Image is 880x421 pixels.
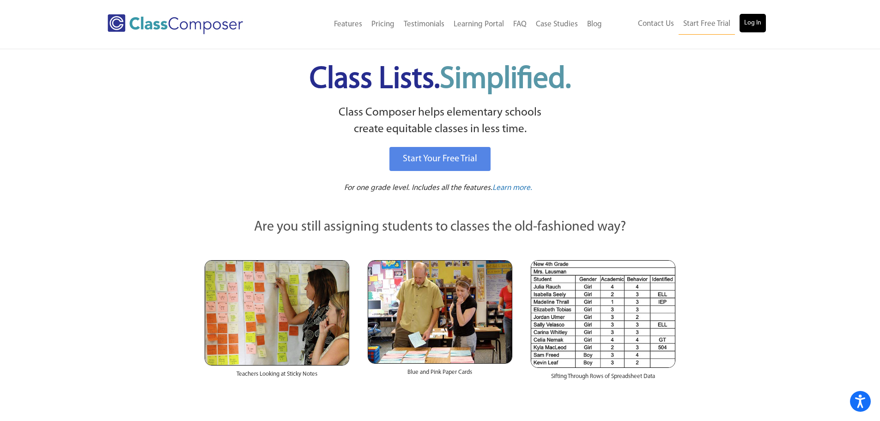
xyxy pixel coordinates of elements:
div: Sifting Through Rows of Spreadsheet Data [531,368,675,390]
a: Case Studies [531,14,583,35]
span: For one grade level. Includes all the features. [344,184,492,192]
p: Are you still assigning students to classes the old-fashioned way? [205,217,676,238]
a: Start Free Trial [679,14,735,35]
div: Teachers Looking at Sticky Notes [205,366,349,388]
span: Start Your Free Trial [403,154,477,164]
a: Blog [583,14,607,35]
a: Contact Us [633,14,679,34]
a: Start Your Free Trial [389,147,491,171]
a: Learn more. [492,183,532,194]
img: Blue and Pink Paper Cards [368,260,512,363]
img: Teachers Looking at Sticky Notes [205,260,349,366]
img: Spreadsheets [531,260,675,368]
a: Learning Portal [449,14,509,35]
a: FAQ [509,14,531,35]
nav: Header Menu [607,14,766,35]
p: Class Composer helps elementary schools create equitable classes in less time. [203,104,677,138]
div: Blue and Pink Paper Cards [368,364,512,386]
nav: Header Menu [281,14,607,35]
img: Class Composer [108,14,243,34]
a: Log In [740,14,766,32]
a: Testimonials [399,14,449,35]
span: Simplified. [440,65,571,95]
span: Learn more. [492,184,532,192]
a: Pricing [367,14,399,35]
a: Features [329,14,367,35]
span: Class Lists. [310,65,571,95]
